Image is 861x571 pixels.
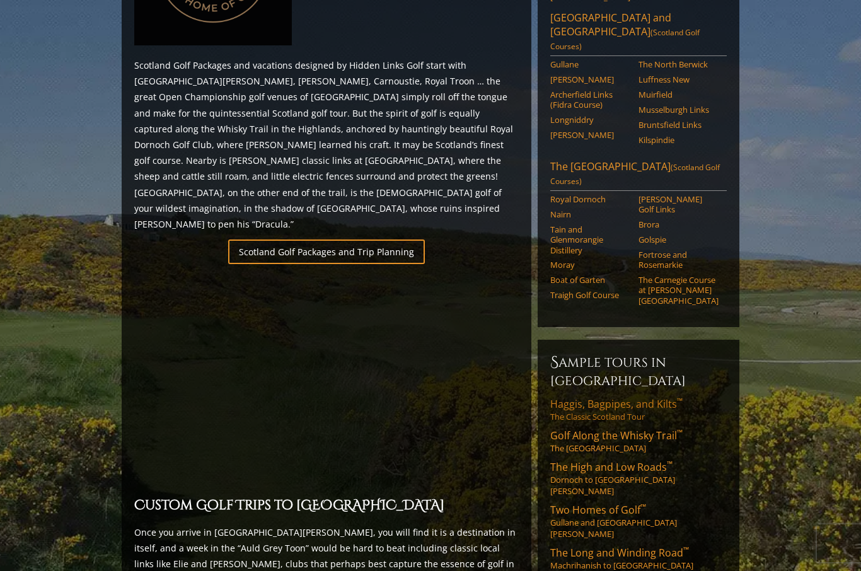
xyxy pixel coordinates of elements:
a: Nairn [550,209,630,219]
a: Moray [550,260,630,270]
a: Boat of Garten [550,275,630,285]
a: The High and Low Roads™Dornoch to [GEOGRAPHIC_DATA][PERSON_NAME] [550,460,727,497]
a: Archerfield Links (Fidra Course) [550,89,630,110]
span: Two Homes of Golf [550,503,646,517]
a: Traigh Golf Course [550,290,630,300]
a: Fortrose and Rosemarkie [639,250,719,270]
sup: ™ [683,545,689,555]
a: The North Berwick [639,59,719,69]
a: Luffness New [639,74,719,84]
a: Tain and Glenmorangie Distillery [550,224,630,255]
a: Golspie [639,234,719,245]
a: [GEOGRAPHIC_DATA] and [GEOGRAPHIC_DATA](Scotland Golf Courses) [550,11,727,56]
a: Two Homes of Golf™Gullane and [GEOGRAPHIC_DATA][PERSON_NAME] [550,503,727,539]
a: The Carnegie Course at [PERSON_NAME][GEOGRAPHIC_DATA] [639,275,719,306]
a: [PERSON_NAME] Golf Links [639,194,719,215]
span: Golf Along the Whisky Trail [550,429,683,442]
h2: Custom Golf Trips to [GEOGRAPHIC_DATA] [134,495,519,517]
a: Muirfield [639,89,719,100]
a: Scotland Golf Packages and Trip Planning [228,239,425,264]
a: Bruntsfield Links [639,120,719,130]
sup: ™ [677,427,683,438]
sup: ™ [640,502,646,512]
sup: ™ [677,396,683,407]
span: Haggis, Bagpipes, and Kilts [550,397,683,411]
iframe: Sir-Nick-favorite-Open-Rota-Venues [134,272,519,488]
a: [PERSON_NAME] [550,74,630,84]
a: [PERSON_NAME] [550,130,630,140]
span: The High and Low Roads [550,460,673,474]
a: Royal Dornoch [550,194,630,204]
a: Kilspindie [639,135,719,145]
a: Haggis, Bagpipes, and Kilts™The Classic Scotland Tour [550,397,727,422]
a: Brora [639,219,719,229]
sup: ™ [667,459,673,470]
a: Musselburgh Links [639,105,719,115]
a: Gullane [550,59,630,69]
p: Scotland Golf Packages and vacations designed by Hidden Links Golf start with [GEOGRAPHIC_DATA][P... [134,57,519,232]
a: The Long and Winding Road™Machrihanish to [GEOGRAPHIC_DATA] [550,546,727,571]
a: Longniddry [550,115,630,125]
span: The Long and Winding Road [550,546,689,560]
a: The [GEOGRAPHIC_DATA](Scotland Golf Courses) [550,159,727,191]
h6: Sample Tours in [GEOGRAPHIC_DATA] [550,352,727,389]
a: Golf Along the Whisky Trail™The [GEOGRAPHIC_DATA] [550,429,727,454]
